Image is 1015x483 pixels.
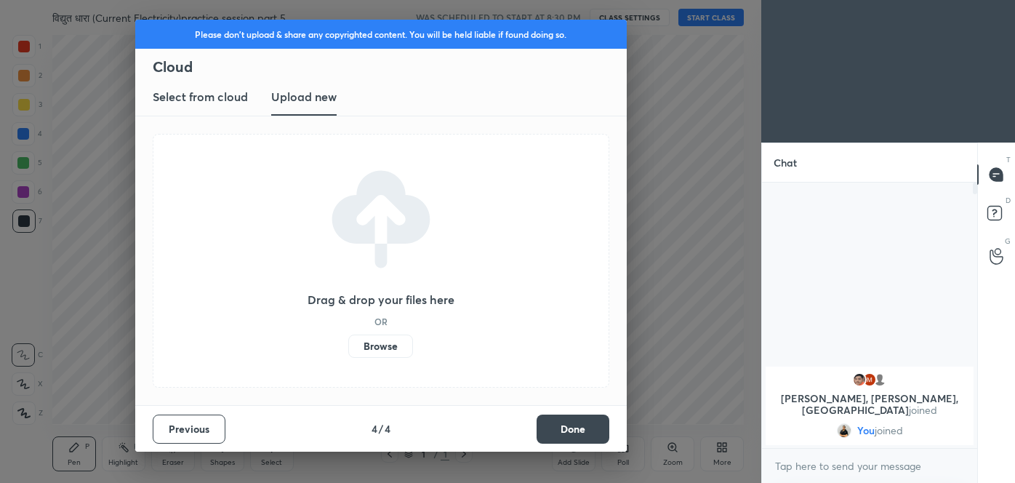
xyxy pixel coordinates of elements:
h5: OR [374,317,388,326]
h4: / [379,421,383,436]
h4: 4 [372,421,377,436]
img: default.png [872,372,887,387]
p: Chat [762,143,809,182]
h3: Select from cloud [153,88,248,105]
div: grid [762,364,977,448]
img: 328e836ca9b34a41ab6820f4758145ba.jpg [837,423,851,438]
img: 3 [862,372,877,387]
span: You [857,425,875,436]
h4: 4 [385,421,390,436]
button: Previous [153,415,225,444]
span: joined [909,403,937,417]
div: Please don't upload & share any copyrighted content. You will be held liable if found doing so. [135,20,627,49]
h3: Drag & drop your files here [308,294,454,306]
button: Done [537,415,609,444]
p: T [1006,154,1011,165]
h3: Upload new [271,88,337,105]
p: [PERSON_NAME], [PERSON_NAME], [GEOGRAPHIC_DATA] [774,393,965,416]
p: G [1005,236,1011,247]
img: 17963b32a8114a8eaca756b508a36ab1.jpg [852,372,867,387]
p: D [1006,195,1011,206]
span: joined [875,425,903,436]
h2: Cloud [153,57,627,76]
